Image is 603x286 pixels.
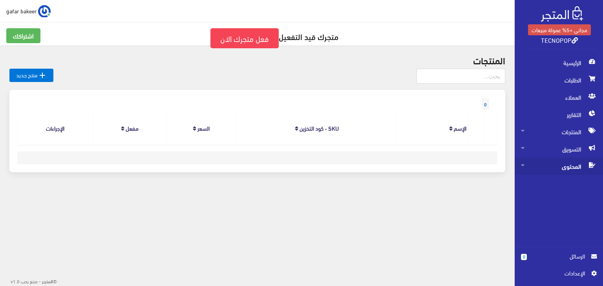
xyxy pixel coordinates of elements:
span: التسويق [521,140,597,158]
h2: المنتجات [9,55,505,65]
a: العملاء [515,89,603,106]
a: مجاني +5% عمولة مبيعات [528,24,591,35]
a: مفعل [126,122,139,133]
th: الإجراءات [18,112,93,144]
a: المنتجات [515,123,603,140]
a: الطلبات [515,71,603,89]
span: 0 [521,254,527,260]
a: اﻹعدادات [521,269,597,281]
a: TECNOPOP [541,34,578,46]
img: . [541,6,583,22]
a: اشتراكك [6,28,40,43]
span: اﻹعدادات [527,269,585,277]
span: العملاء [521,89,597,106]
input: بحث... [417,69,505,84]
span: الرئيسية [521,54,597,71]
a: ... gafar bakeer [6,5,51,17]
span: التقارير [521,106,597,123]
a: المحتوى [515,158,603,175]
a: فعل متجرك الان [210,28,279,48]
span: - صنع بحب v1.0 [11,277,41,285]
i:  [38,71,47,80]
iframe: Drift Widget Chat Controller [9,232,39,262]
strong: المتجر [42,277,53,284]
h5: متجرك قيد التفعيل [6,28,508,48]
span: 0 [482,98,489,110]
span: gafar bakeer [6,6,37,16]
span: المحتوى [521,158,597,175]
a: الإسم [454,122,466,133]
div: © [3,276,57,286]
a: السعر [197,122,210,133]
span: المنتجات [521,123,597,140]
a: التقارير [515,106,603,123]
span: الرسائل [533,252,585,260]
a: 0 الرسائل [521,252,597,269]
span: الطلبات [521,71,597,89]
a: SKU - كود التخزين [300,122,339,133]
a: منتج جديد [9,69,53,82]
a: الرئيسية [515,54,603,71]
img: ... [38,5,51,18]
